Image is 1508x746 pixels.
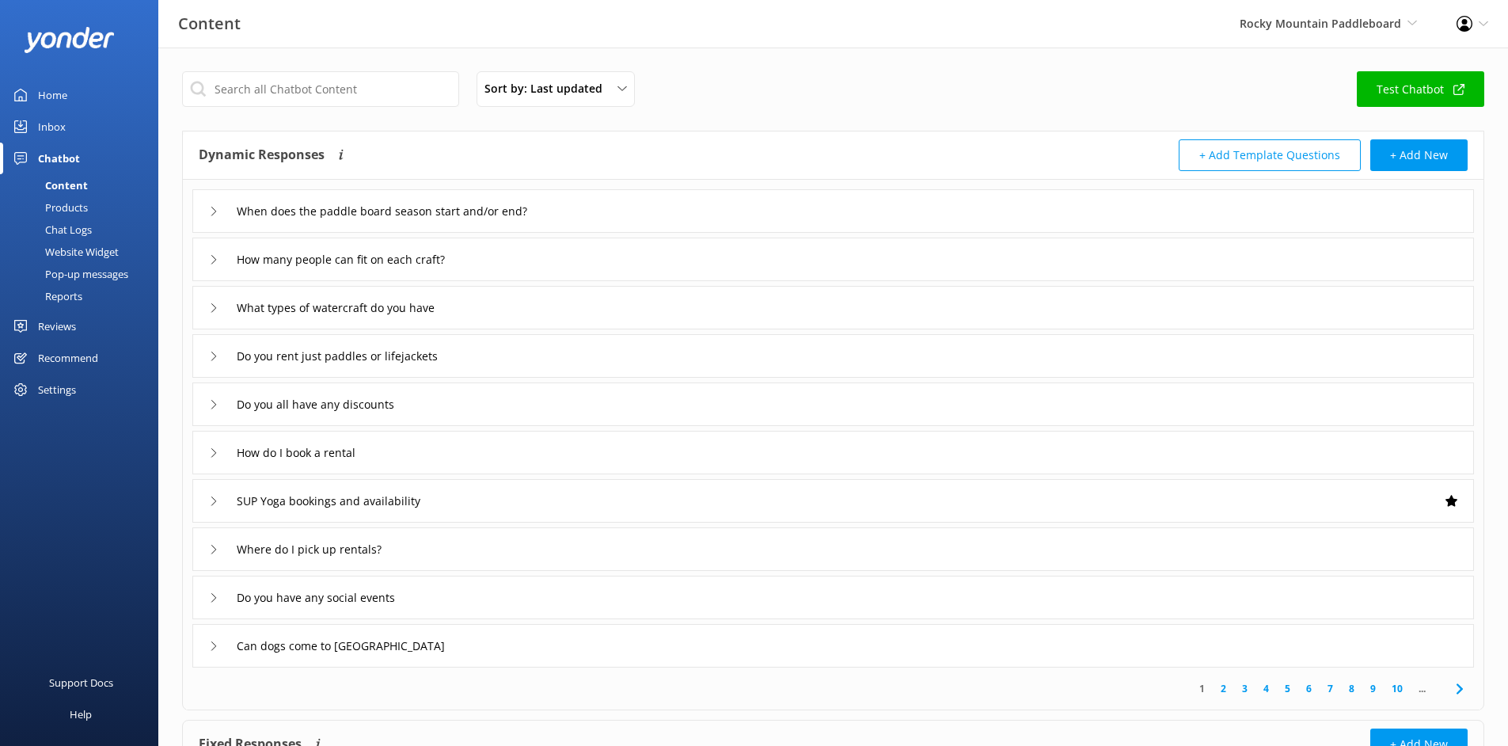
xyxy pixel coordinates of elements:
[1357,71,1484,107] a: Test Chatbot
[199,139,325,171] h4: Dynamic Responses
[1298,681,1320,696] a: 6
[1341,681,1362,696] a: 8
[38,111,66,143] div: Inbox
[9,196,158,219] a: Products
[1213,681,1234,696] a: 2
[9,219,92,241] div: Chat Logs
[9,241,158,263] a: Website Widget
[38,79,67,111] div: Home
[9,263,128,285] div: Pop-up messages
[1240,16,1401,31] span: Rocky Mountain Paddleboard
[1362,681,1384,696] a: 9
[70,698,92,730] div: Help
[9,219,158,241] a: Chat Logs
[1411,681,1434,696] span: ...
[182,71,459,107] input: Search all Chatbot Content
[1384,681,1411,696] a: 10
[178,11,241,36] h3: Content
[9,196,88,219] div: Products
[1255,681,1277,696] a: 4
[1277,681,1298,696] a: 5
[1234,681,1255,696] a: 3
[24,27,115,53] img: yonder-white-logo.png
[1320,681,1341,696] a: 7
[9,241,119,263] div: Website Widget
[9,174,158,196] a: Content
[1179,139,1361,171] button: + Add Template Questions
[484,80,612,97] span: Sort by: Last updated
[9,285,158,307] a: Reports
[1370,139,1468,171] button: + Add New
[9,174,88,196] div: Content
[9,263,158,285] a: Pop-up messages
[49,667,113,698] div: Support Docs
[38,342,98,374] div: Recommend
[38,310,76,342] div: Reviews
[38,143,80,174] div: Chatbot
[9,285,82,307] div: Reports
[38,374,76,405] div: Settings
[1191,681,1213,696] a: 1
